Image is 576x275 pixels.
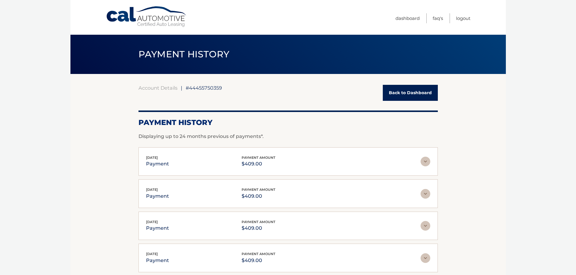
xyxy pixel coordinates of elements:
span: payment amount [242,187,275,192]
span: #44455750359 [186,85,222,91]
p: Displaying up to 24 months previous of payments*. [138,133,438,140]
span: [DATE] [146,252,158,256]
a: Cal Automotive [106,6,187,27]
span: payment amount [242,220,275,224]
h2: Payment History [138,118,438,127]
span: payment amount [242,252,275,256]
img: accordion-rest.svg [421,157,430,166]
p: payment [146,192,169,200]
a: Account Details [138,85,177,91]
span: [DATE] [146,155,158,160]
a: Logout [456,13,470,23]
p: $409.00 [242,256,275,265]
img: accordion-rest.svg [421,189,430,199]
span: [DATE] [146,187,158,192]
p: payment [146,256,169,265]
p: $409.00 [242,160,275,168]
span: payment amount [242,155,275,160]
a: Dashboard [395,13,420,23]
p: payment [146,224,169,232]
img: accordion-rest.svg [421,221,430,231]
p: $409.00 [242,192,275,200]
p: $409.00 [242,224,275,232]
span: | [181,85,182,91]
a: Back to Dashboard [383,85,438,101]
p: payment [146,160,169,168]
span: [DATE] [146,220,158,224]
a: FAQ's [433,13,443,23]
span: PAYMENT HISTORY [138,49,229,60]
img: accordion-rest.svg [421,253,430,263]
